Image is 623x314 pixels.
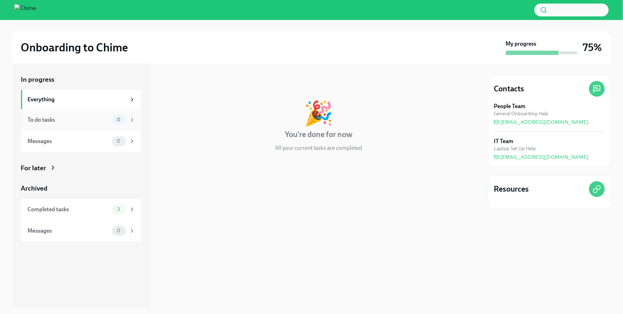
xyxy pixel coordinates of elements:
[494,145,536,152] span: Laptop Set Up Help
[304,101,333,125] div: 🎉
[21,163,46,173] div: For later
[28,206,109,213] div: Completed tasks
[494,83,524,94] h4: Contacts
[28,116,109,124] div: To do tasks
[112,138,125,144] span: 0
[494,184,529,194] h4: Resources
[28,137,109,145] div: Messages
[21,40,128,55] h2: Onboarding to Chime
[275,144,362,152] p: All your current tasks are completed
[28,96,126,103] div: Everything
[506,40,537,48] strong: My progress
[21,109,141,131] a: To do tasks0
[285,129,352,140] h4: You're done for now
[14,4,36,16] img: Chime
[113,207,124,212] span: 3
[112,228,125,233] span: 0
[28,227,109,235] div: Messages
[21,163,141,173] a: For later
[583,41,602,54] h3: 75%
[158,75,192,84] div: In progress
[21,220,141,242] a: Messages0
[494,102,526,110] strong: People Team
[494,153,589,161] a: [EMAIL_ADDRESS][DOMAIN_NAME]
[494,118,589,126] a: [EMAIL_ADDRESS][DOMAIN_NAME]
[494,137,514,145] strong: IT Team
[21,199,141,220] a: Completed tasks3
[21,131,141,152] a: Messages0
[21,184,141,193] a: Archived
[112,117,125,122] span: 0
[494,110,549,117] span: General Onboarding Help
[21,75,141,84] a: In progress
[21,90,141,109] a: Everything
